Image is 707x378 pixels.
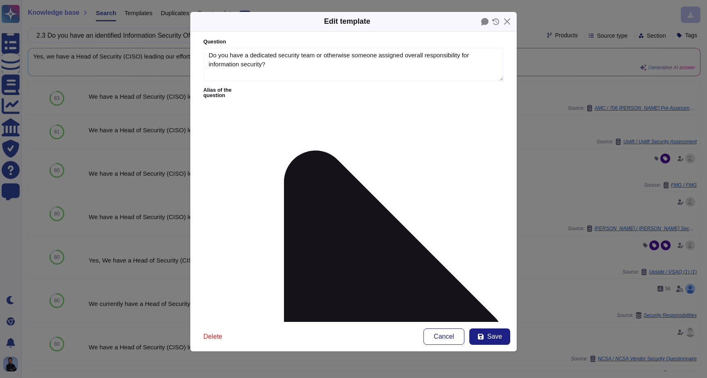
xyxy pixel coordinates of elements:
span: Delete [203,333,222,340]
div: Edit template [324,16,370,27]
button: Close [501,15,513,28]
span: Cancel [434,333,454,340]
button: Delete [197,328,229,345]
button: Save [469,328,510,345]
label: Question [203,39,504,45]
textarea: Do you have a dedicated security team or otherwise someone assigned overall responsibility for in... [203,48,504,81]
button: Cancel [423,328,464,345]
span: Save [487,333,502,340]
